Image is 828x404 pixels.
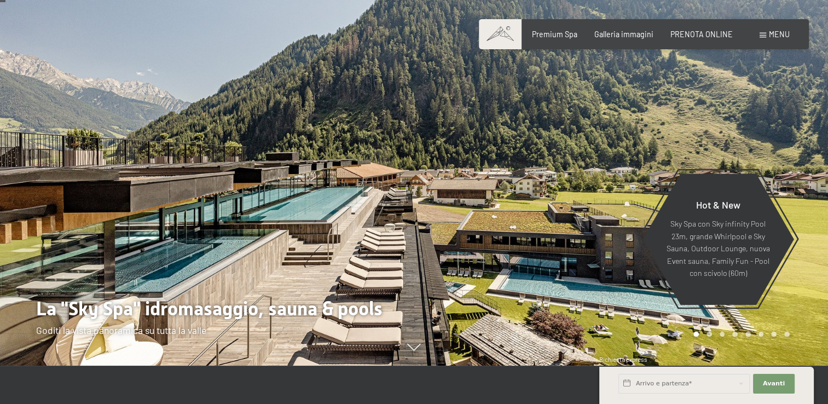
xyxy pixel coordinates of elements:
[594,30,653,39] a: Galleria immagini
[784,332,790,337] div: Carousel Page 8
[753,374,795,394] button: Avanti
[532,30,577,39] a: Premium Spa
[693,332,699,337] div: Carousel Page 1 (Current Slide)
[732,332,738,337] div: Carousel Page 4
[707,332,712,337] div: Carousel Page 2
[599,356,647,363] span: Richiesta express
[665,218,770,280] p: Sky Spa con Sky infinity Pool 23m, grande Whirlpool e Sky Sauna, Outdoor Lounge, nuova Event saun...
[696,199,740,211] span: Hot & New
[771,332,777,337] div: Carousel Page 7
[670,30,733,39] a: PRENOTA ONLINE
[690,332,789,337] div: Carousel Pagination
[745,332,751,337] div: Carousel Page 5
[758,332,764,337] div: Carousel Page 6
[769,30,790,39] span: Menu
[720,332,725,337] div: Carousel Page 3
[641,173,794,305] a: Hot & New Sky Spa con Sky infinity Pool 23m, grande Whirlpool e Sky Sauna, Outdoor Lounge, nuova ...
[763,379,785,388] span: Avanti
